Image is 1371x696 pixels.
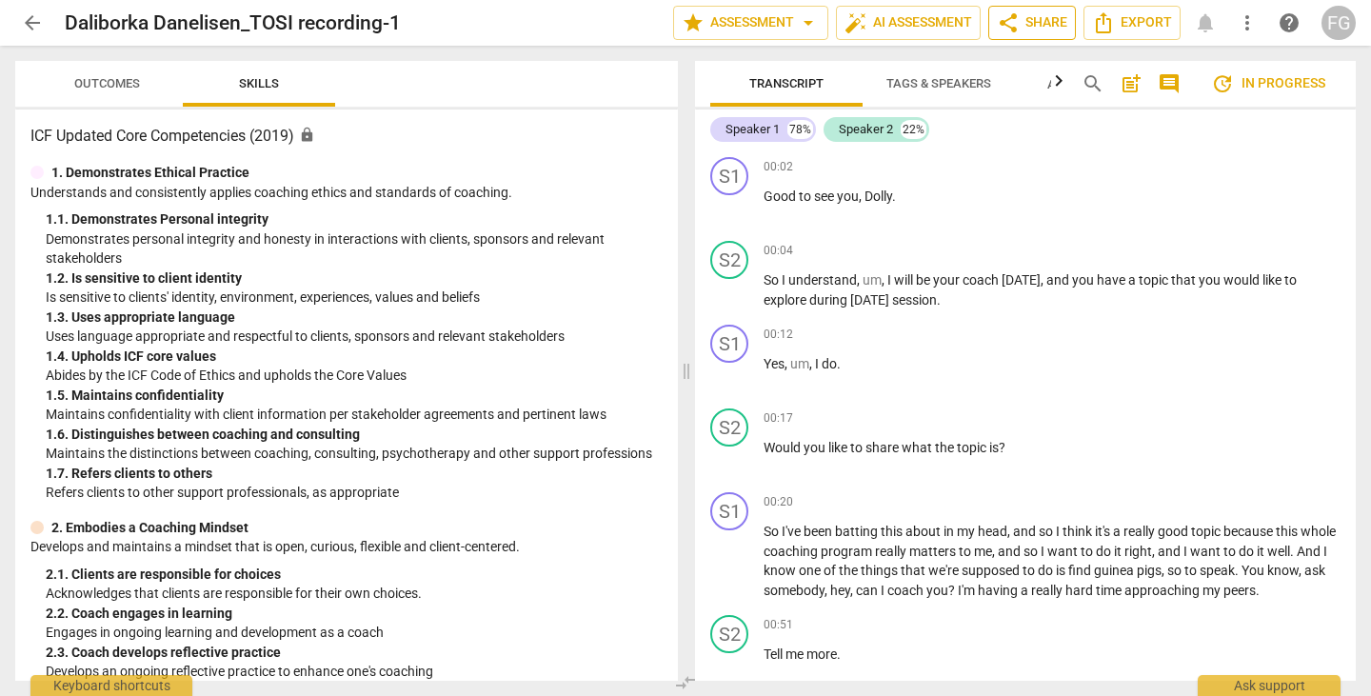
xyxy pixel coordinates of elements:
[1021,583,1031,598] span: a
[828,440,850,455] span: like
[1262,272,1284,288] span: like
[825,583,830,598] span: ,
[1196,65,1341,103] button: Review is in progress
[809,292,850,308] span: during
[1023,563,1038,578] span: to
[710,492,748,530] div: Change speaker
[1113,524,1123,539] span: a
[1321,6,1356,40] button: FG
[1128,272,1139,288] span: a
[51,518,248,538] p: 2. Embodies a Coaching Mindset
[815,356,822,371] span: I
[957,440,989,455] span: topic
[1047,77,1136,91] span: Analytics
[850,440,865,455] span: to
[1124,583,1202,598] span: approaching
[822,356,837,371] span: do
[1167,563,1184,578] span: so
[1267,544,1290,559] span: well
[926,583,948,598] span: you
[814,189,837,204] span: see
[1081,544,1096,559] span: to
[1041,272,1046,288] span: ,
[1072,272,1097,288] span: you
[1191,524,1223,539] span: topic
[710,408,748,447] div: Change speaker
[835,524,881,539] span: batting
[797,11,820,34] span: arrow_drop_down
[710,615,748,653] div: Change speaker
[799,563,824,578] span: one
[861,563,901,578] span: things
[909,544,959,559] span: matters
[1200,563,1235,578] span: speak
[1114,544,1124,559] span: it
[30,183,663,203] p: Understands and consistently applies coaching ethics and standards of coaching.
[1284,272,1297,288] span: to
[46,366,663,386] p: Abides by the ICF Code of Ethics and upholds the Core Values
[958,583,978,598] span: I'm
[1002,272,1041,288] span: [DATE]
[999,440,1005,455] span: ?
[894,272,916,288] span: will
[1092,11,1172,34] span: Export
[1039,524,1056,539] span: so
[959,544,974,559] span: to
[787,120,813,139] div: 78%
[46,483,663,503] p: Refers clients to other support professionals, as appropriate
[989,440,999,455] span: is
[46,623,663,643] p: Engages in ongoing learning and development as a coach
[1124,544,1152,559] span: right
[1211,72,1325,95] span: In progress
[1139,272,1171,288] span: topic
[1056,563,1068,578] span: is
[916,272,933,288] span: be
[790,356,809,371] span: Filler word
[1013,524,1039,539] span: and
[830,583,850,598] span: hey
[46,268,663,288] div: 1. 2. Is sensitive to client identity
[1242,563,1267,578] span: You
[1223,272,1262,288] span: would
[1031,583,1065,598] span: really
[1116,69,1146,99] button: Add summary
[46,425,663,445] div: 1. 6. Distinguishes between coaching and consulting
[974,544,992,559] span: me
[1211,72,1234,95] span: update
[1158,524,1191,539] span: good
[46,464,663,484] div: 1. 7. Refers clients to others
[837,356,841,371] span: .
[46,565,663,585] div: 2. 1. Clients are responsible for choices
[1007,524,1013,539] span: ,
[1041,544,1047,559] span: I
[892,292,937,308] span: session
[836,6,981,40] button: AI Assessment
[887,583,926,598] span: coach
[863,272,882,288] span: Filler word
[857,272,863,288] span: ,
[65,11,401,35] h2: Daliborka Danelisen_TOSI recording-1
[850,583,856,598] span: ,
[864,189,892,204] span: Dolly
[844,11,972,34] span: AI Assessment
[881,524,905,539] span: this
[1223,583,1256,598] span: peers
[239,76,279,90] span: Skills
[997,11,1020,34] span: share
[673,6,828,40] button: Assessment
[764,524,782,539] span: So
[824,563,839,578] span: of
[997,11,1067,34] span: Share
[764,494,793,510] span: 00:20
[998,544,1023,559] span: and
[764,563,799,578] span: know
[782,524,804,539] span: I've
[764,272,782,288] span: So
[837,189,859,204] span: you
[710,241,748,279] div: Change speaker
[725,120,780,139] div: Speaker 1
[46,604,663,624] div: 2. 2. Coach engages in learning
[799,189,814,204] span: to
[963,272,1002,288] span: coach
